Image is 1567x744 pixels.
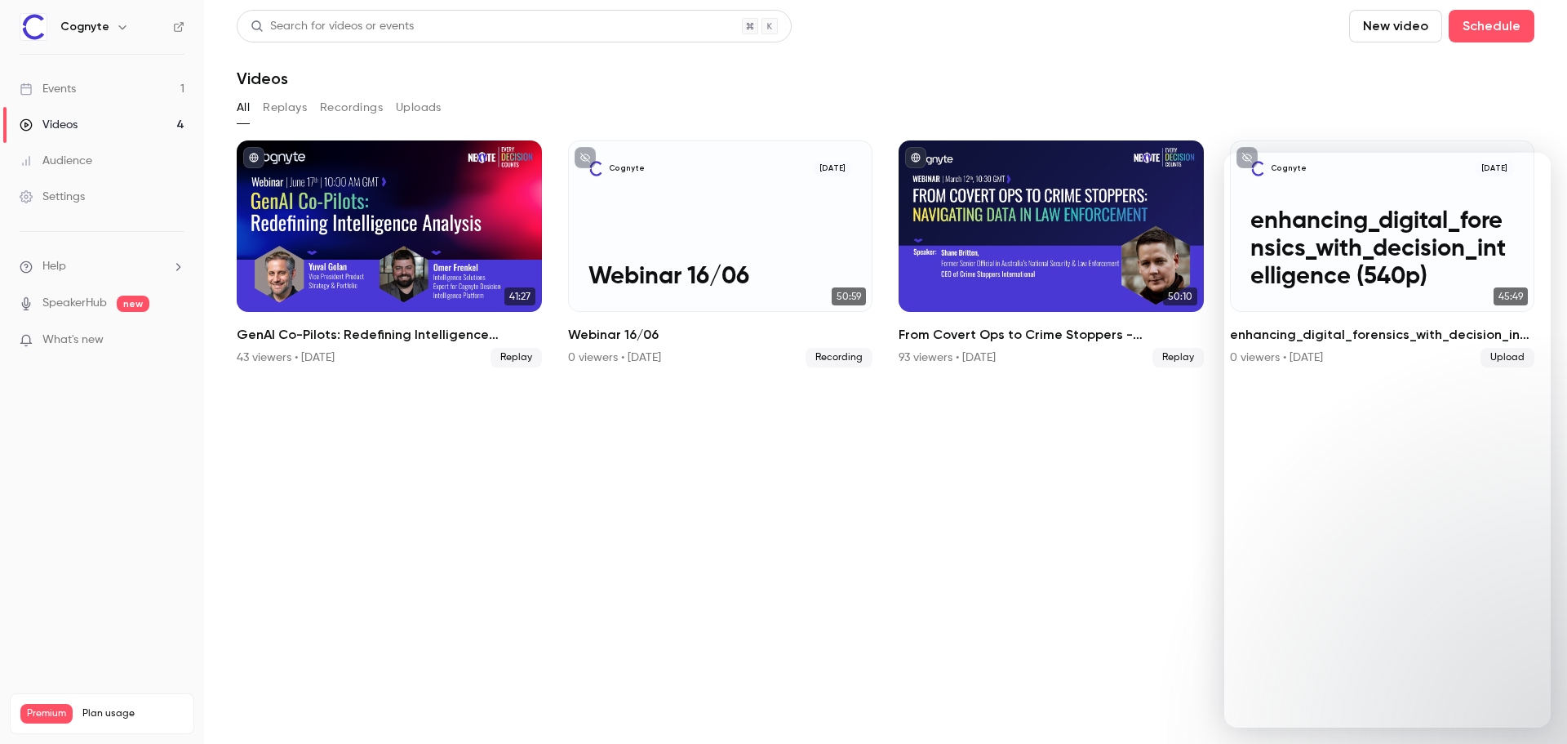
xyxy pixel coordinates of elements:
[237,350,335,366] div: 43 viewers • [DATE]
[237,69,288,88] h1: Videos
[42,295,107,312] a: SpeakerHub
[568,140,873,368] a: Webinar 16/06Cognyte[DATE]Webinar 16/0650:59Webinar 16/060 viewers • [DATE]Recording
[899,140,1204,368] a: 50:10From Covert Ops to Crime Stoppers - Navigating Data in Law Enforcement93 viewers • [DATE]Replay
[251,18,414,35] div: Search for videos or events
[42,258,66,275] span: Help
[20,81,76,97] div: Events
[20,117,78,133] div: Videos
[568,140,873,368] li: Webinar 16/06
[165,333,184,348] iframe: Noticeable Trigger
[237,140,542,368] a: 41:27GenAI Co-Pilots: Redefining Intelligence Analysis43 viewers • [DATE]Replay
[905,147,926,168] button: published
[491,348,542,368] span: Replay
[1152,348,1204,368] span: Replay
[20,258,184,275] li: help-dropdown-opener
[588,264,852,292] p: Webinar 16/06
[575,147,596,168] button: unpublished
[237,140,542,368] li: GenAI Co-Pilots: Redefining Intelligence Analysis
[899,140,1204,368] li: From Covert Ops to Crime Stoppers - Navigating Data in Law Enforcement
[20,704,73,724] span: Premium
[1449,10,1534,42] button: Schedule
[504,287,535,305] span: 41:27
[1230,140,1535,368] li: enhancing_digital_forensics_with_decision_intelligence (540p)
[609,163,645,174] p: Cognyte
[237,140,1534,368] ul: Videos
[568,350,661,366] div: 0 viewers • [DATE]
[263,95,307,121] button: Replays
[60,19,109,35] h6: Cognyte
[237,325,542,345] h2: GenAI Co-Pilots: Redefining Intelligence Analysis
[1224,153,1551,728] iframe: Intercom live chat
[42,332,104,349] span: What's new
[82,707,184,720] span: Plan usage
[243,147,264,168] button: published
[899,325,1204,345] h2: From Covert Ops to Crime Stoppers - Navigating Data in Law Enforcement
[20,153,92,169] div: Audience
[20,14,47,40] img: Cognyte
[813,161,852,176] span: [DATE]
[832,287,866,305] span: 50:59
[1236,147,1258,168] button: unpublished
[237,95,250,121] button: All
[1230,140,1535,368] a: enhancing_digital_forensics_with_decision_intelligence (540p)Cognyte[DATE]enhancing_digital_foren...
[588,161,604,176] img: Webinar 16/06
[806,348,872,368] span: Recording
[568,325,873,345] h2: Webinar 16/06
[396,95,442,121] button: Uploads
[20,189,85,205] div: Settings
[320,95,383,121] button: Recordings
[117,296,149,312] span: new
[1349,10,1442,42] button: New video
[1163,287,1197,305] span: 50:10
[237,10,1534,734] section: Videos
[899,350,996,366] div: 93 viewers • [DATE]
